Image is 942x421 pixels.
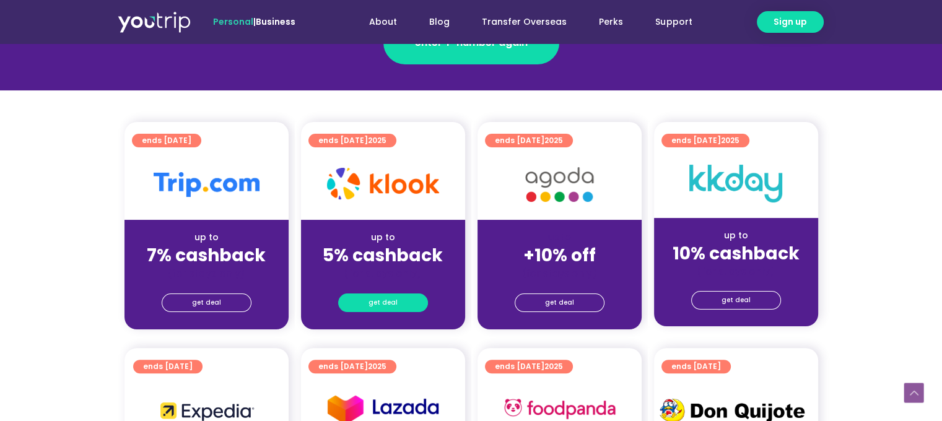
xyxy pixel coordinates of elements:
[133,360,203,373] a: ends [DATE]
[318,134,386,147] span: ends [DATE]
[774,15,807,28] span: Sign up
[523,243,596,267] strong: +10% off
[757,11,824,33] a: Sign up
[323,243,443,267] strong: 5% cashback
[661,360,731,373] a: ends [DATE]
[368,361,386,371] span: 2025
[722,292,751,309] span: get deal
[353,11,413,33] a: About
[143,360,193,373] span: ends [DATE]
[548,231,571,243] span: up to
[142,134,191,147] span: ends [DATE]
[329,11,708,33] nav: Menu
[308,360,396,373] a: ends [DATE]2025
[495,360,563,373] span: ends [DATE]
[639,11,708,33] a: Support
[338,293,428,312] a: get deal
[583,11,639,33] a: Perks
[192,294,221,311] span: get deal
[162,293,251,312] a: get deal
[368,135,386,145] span: 2025
[318,360,386,373] span: ends [DATE]
[466,11,583,33] a: Transfer Overseas
[515,293,604,312] a: get deal
[487,267,632,280] div: (for stays only)
[691,291,781,310] a: get deal
[673,241,800,266] strong: 10% cashback
[485,134,573,147] a: ends [DATE]2025
[544,361,563,371] span: 2025
[311,231,455,244] div: up to
[661,134,749,147] a: ends [DATE]2025
[213,15,295,28] span: |
[134,231,279,244] div: up to
[721,135,739,145] span: 2025
[545,294,574,311] span: get deal
[147,243,266,267] strong: 7% cashback
[308,134,396,147] a: ends [DATE]2025
[369,294,398,311] span: get deal
[664,229,808,242] div: up to
[671,134,739,147] span: ends [DATE]
[256,15,295,28] a: Business
[671,360,721,373] span: ends [DATE]
[664,265,808,278] div: (for stays only)
[132,134,201,147] a: ends [DATE]
[544,135,563,145] span: 2025
[413,11,466,33] a: Blog
[485,360,573,373] a: ends [DATE]2025
[311,267,455,280] div: (for stays only)
[213,15,253,28] span: Personal
[495,134,563,147] span: ends [DATE]
[134,267,279,280] div: (for stays only)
